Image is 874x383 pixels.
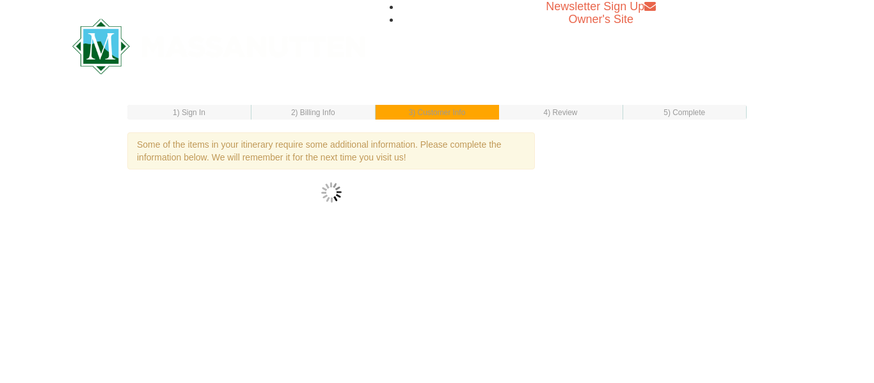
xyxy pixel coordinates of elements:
[548,108,577,117] span: ) Review
[72,19,365,74] img: Massanutten Resort Logo
[177,108,205,117] span: ) Sign In
[544,108,578,117] small: 4
[668,108,705,117] span: ) Complete
[413,108,465,117] span: ) Customer Info
[321,182,342,203] img: wait.gif
[72,29,365,59] a: Massanutten Resort
[663,108,705,117] small: 5
[296,108,335,117] span: ) Billing Info
[127,132,535,169] div: Some of the items in your itinerary require some additional information. Please complete the info...
[569,13,633,26] a: Owner's Site
[291,108,335,117] small: 2
[409,108,466,117] small: 3
[173,108,205,117] small: 1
